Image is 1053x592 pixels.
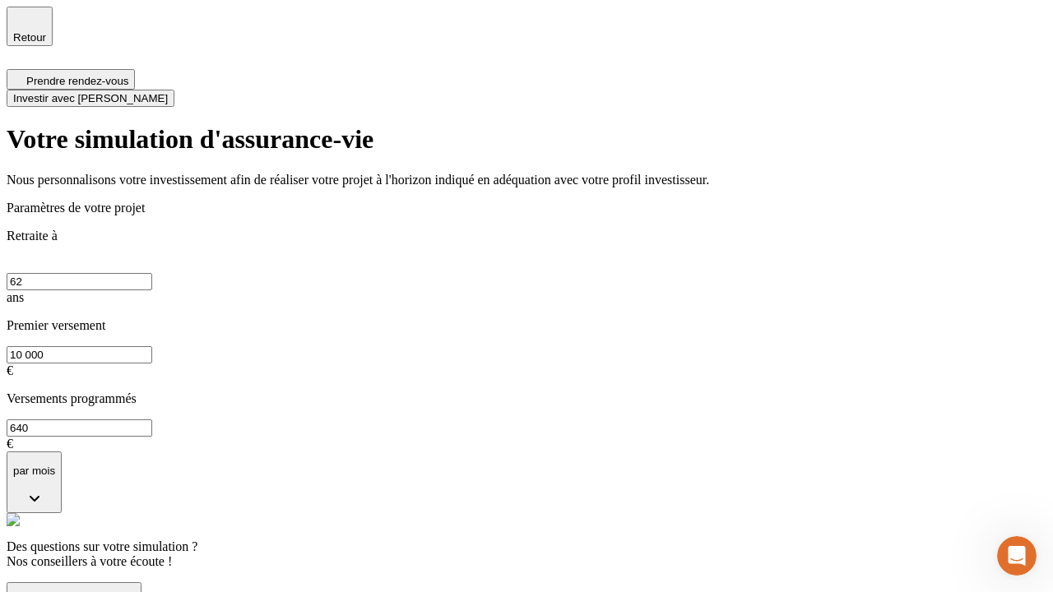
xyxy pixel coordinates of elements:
iframe: Intercom live chat [997,536,1037,576]
button: Retour [7,7,53,46]
p: Retraite à [7,229,1046,243]
img: alexis.png [7,513,20,526]
span: Investir avec [PERSON_NAME] [13,92,168,104]
p: Nous personnalisons votre investissement afin de réaliser votre projet à l'horizon indiqué en adé... [7,173,1046,187]
span: Des questions sur votre simulation ? Nos conseillers à votre écoute ! [7,539,197,568]
span: € [7,437,13,451]
span: Prendre rendez-vous [26,75,128,87]
span: € [7,363,13,377]
p: par mois [13,465,55,477]
span: Retour [13,31,46,44]
button: par mois [7,451,62,513]
span: Paramètres de votre projet [7,201,145,215]
p: Premier versement [7,318,1046,333]
button: Prendre rendez-vous [7,69,135,90]
button: Investir avec [PERSON_NAME] [7,90,174,107]
span: ans [7,290,24,304]
p: Versements programmés [7,391,1046,406]
h1: Votre simulation d'assurance‑vie [7,124,1046,155]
